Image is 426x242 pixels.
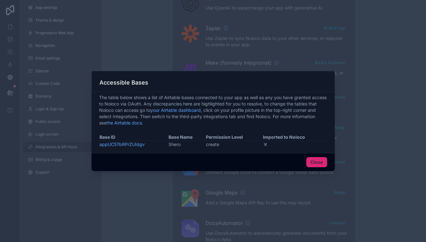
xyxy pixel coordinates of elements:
th: Base Name [168,134,206,141]
span: The table below shows a list of Airtable bases connected to your app as well as any you have gran... [99,94,327,126]
td: Shero [168,141,206,148]
h3: Accessible Bases [99,79,148,86]
td: create [206,141,263,148]
a: the Airtable docs [106,120,142,125]
th: Imported to Noloco [263,134,327,141]
th: Permission Level [206,134,263,141]
button: Close [306,157,327,167]
a: appUC57bRPrZUIdgv [99,142,145,147]
a: your Airtable dashboard [150,107,201,113]
th: Base ID [99,134,168,141]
